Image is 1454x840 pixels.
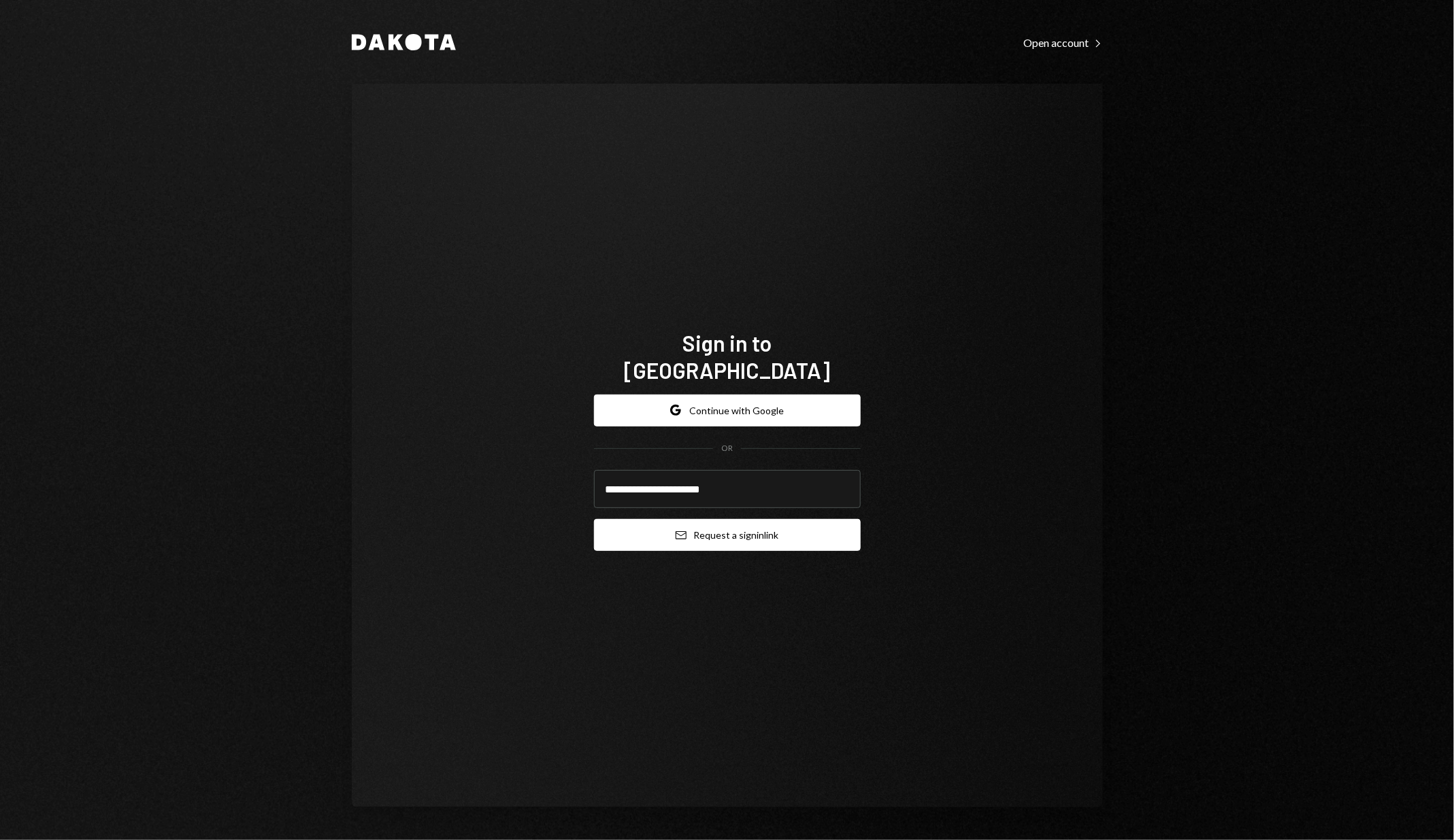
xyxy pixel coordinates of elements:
div: OR [721,443,733,454]
h1: Sign in to [GEOGRAPHIC_DATA] [594,329,861,384]
button: Continue with Google [594,394,861,426]
button: Request a signinlink [594,519,861,551]
a: Open account [1024,35,1103,50]
div: Open account [1024,36,1103,50]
